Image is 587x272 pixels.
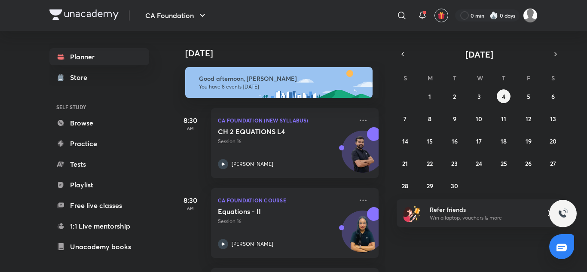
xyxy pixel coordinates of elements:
img: Company Logo [49,9,119,20]
abbr: September 6, 2025 [551,92,555,101]
abbr: September 2, 2025 [453,92,456,101]
button: September 19, 2025 [522,134,535,148]
button: September 29, 2025 [423,179,437,193]
button: September 1, 2025 [423,89,437,103]
p: Session 16 [218,138,353,145]
abbr: Tuesday [453,74,456,82]
a: Planner [49,48,149,65]
h4: [DATE] [185,48,387,58]
abbr: September 25, 2025 [501,159,507,168]
button: September 12, 2025 [522,112,535,125]
abbr: September 23, 2025 [451,159,458,168]
button: September 30, 2025 [448,179,462,193]
abbr: September 11, 2025 [501,115,506,123]
img: ttu [558,208,568,219]
button: September 26, 2025 [522,156,535,170]
abbr: Sunday [404,74,407,82]
abbr: September 17, 2025 [476,137,482,145]
a: Practice [49,135,149,152]
img: referral [404,205,421,222]
img: streak [489,11,498,20]
button: September 6, 2025 [546,89,560,103]
abbr: September 3, 2025 [477,92,481,101]
abbr: September 7, 2025 [404,115,407,123]
abbr: Monday [428,74,433,82]
div: Store [70,72,92,83]
p: [PERSON_NAME] [232,160,273,168]
abbr: September 15, 2025 [427,137,433,145]
button: September 22, 2025 [423,156,437,170]
abbr: September 27, 2025 [550,159,556,168]
h6: Good afternoon, [PERSON_NAME] [199,75,365,83]
p: [PERSON_NAME] [232,240,273,248]
abbr: September 30, 2025 [451,182,458,190]
p: AM [173,125,208,131]
abbr: Saturday [551,74,555,82]
abbr: September 13, 2025 [550,115,556,123]
img: afternoon [185,67,373,98]
abbr: September 5, 2025 [527,92,530,101]
a: Company Logo [49,9,119,22]
h6: Refer friends [430,205,535,214]
h5: CH 2 EQUATIONS L4 [218,127,325,136]
abbr: Thursday [502,74,505,82]
h5: Equations - II [218,207,325,216]
h5: 8:30 [173,195,208,205]
abbr: September 9, 2025 [453,115,456,123]
abbr: September 14, 2025 [402,137,408,145]
button: September 25, 2025 [497,156,511,170]
button: September 15, 2025 [423,134,437,148]
abbr: September 8, 2025 [428,115,431,123]
abbr: September 22, 2025 [427,159,433,168]
abbr: September 20, 2025 [550,137,556,145]
h6: SELF STUDY [49,100,149,114]
button: September 24, 2025 [472,156,486,170]
button: September 27, 2025 [546,156,560,170]
abbr: September 12, 2025 [526,115,531,123]
abbr: September 10, 2025 [476,115,482,123]
button: September 23, 2025 [448,156,462,170]
button: [DATE] [409,48,550,60]
abbr: Wednesday [477,74,483,82]
button: September 14, 2025 [398,134,412,148]
button: September 18, 2025 [497,134,511,148]
abbr: September 24, 2025 [476,159,482,168]
img: Avatar [342,215,383,257]
abbr: September 28, 2025 [402,182,408,190]
button: avatar [434,9,448,22]
button: September 5, 2025 [522,89,535,103]
a: Browse [49,114,149,131]
button: September 17, 2025 [472,134,486,148]
a: Tests [49,156,149,173]
button: September 21, 2025 [398,156,412,170]
abbr: Friday [527,74,530,82]
p: CA Foundation Course [218,195,353,205]
button: September 28, 2025 [398,179,412,193]
img: ansh jain [523,8,538,23]
p: AM [173,205,208,211]
img: Avatar [342,135,383,177]
p: Win a laptop, vouchers & more [430,214,535,222]
abbr: September 26, 2025 [525,159,532,168]
h5: 8:30 [173,115,208,125]
abbr: September 4, 2025 [502,92,505,101]
a: Free live classes [49,197,149,214]
button: September 2, 2025 [448,89,462,103]
abbr: September 21, 2025 [402,159,408,168]
a: Store [49,69,149,86]
abbr: September 29, 2025 [427,182,433,190]
a: 1:1 Live mentorship [49,217,149,235]
button: September 11, 2025 [497,112,511,125]
button: September 10, 2025 [472,112,486,125]
button: CA Foundation [140,7,213,24]
button: September 4, 2025 [497,89,511,103]
button: September 7, 2025 [398,112,412,125]
button: September 3, 2025 [472,89,486,103]
span: [DATE] [465,49,493,60]
a: Playlist [49,176,149,193]
abbr: September 19, 2025 [526,137,532,145]
button: September 9, 2025 [448,112,462,125]
button: September 13, 2025 [546,112,560,125]
button: September 20, 2025 [546,134,560,148]
abbr: September 1, 2025 [428,92,431,101]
